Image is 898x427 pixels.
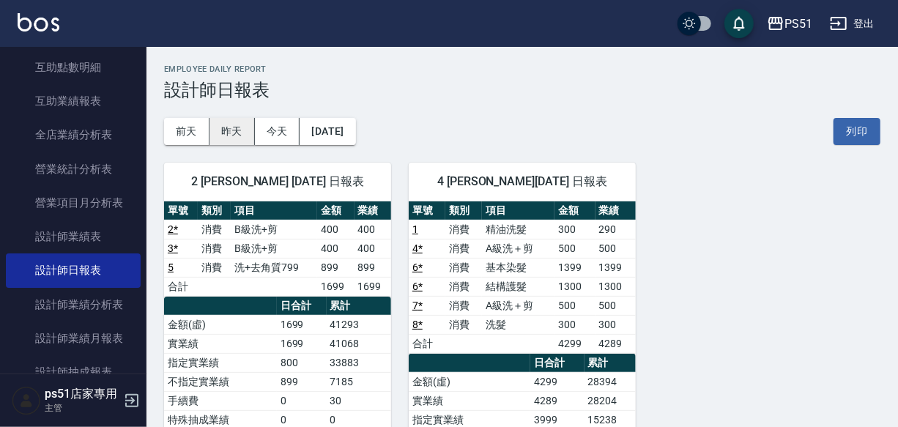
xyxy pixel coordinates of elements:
[355,239,391,258] td: 400
[355,258,391,277] td: 899
[482,258,554,277] td: 基本染髮
[445,315,482,334] td: 消費
[530,354,584,373] th: 日合計
[482,277,554,296] td: 結構護髮
[595,201,636,220] th: 業績
[824,10,880,37] button: 登出
[409,201,636,354] table: a dense table
[6,118,141,152] a: 全店業績分析表
[530,372,584,391] td: 4299
[327,372,391,391] td: 7185
[355,277,391,296] td: 1699
[209,118,255,145] button: 昨天
[164,372,277,391] td: 不指定實業績
[277,315,327,334] td: 1699
[198,201,231,220] th: 類別
[45,401,119,415] p: 主管
[6,322,141,355] a: 設計師業績月報表
[595,334,636,353] td: 4289
[554,258,595,277] td: 1399
[724,9,754,38] button: save
[300,118,355,145] button: [DATE]
[164,118,209,145] button: 前天
[6,355,141,389] a: 設計師抽成報表
[6,220,141,253] a: 設計師業績表
[554,296,595,315] td: 500
[355,201,391,220] th: 業績
[409,372,530,391] td: 金額(虛)
[409,334,445,353] td: 合計
[317,201,354,220] th: 金額
[554,201,595,220] th: 金額
[426,174,618,189] span: 4 [PERSON_NAME][DATE] 日報表
[164,353,277,372] td: 指定實業績
[761,9,818,39] button: PS51
[277,334,327,353] td: 1699
[585,391,636,410] td: 28204
[554,239,595,258] td: 500
[277,353,327,372] td: 800
[585,372,636,391] td: 28394
[482,201,554,220] th: 項目
[6,51,141,84] a: 互助點數明細
[445,277,482,296] td: 消費
[445,296,482,315] td: 消費
[164,201,198,220] th: 單號
[445,258,482,277] td: 消費
[277,372,327,391] td: 899
[595,220,636,239] td: 290
[164,64,880,74] h2: Employee Daily Report
[6,152,141,186] a: 營業統計分析表
[445,201,482,220] th: 類別
[12,386,41,415] img: Person
[18,13,59,31] img: Logo
[445,239,482,258] td: 消費
[198,258,231,277] td: 消費
[482,296,554,315] td: A級洗＋剪
[409,201,445,220] th: 單號
[327,353,391,372] td: 33883
[355,220,391,239] td: 400
[595,296,636,315] td: 500
[409,391,530,410] td: 實業績
[554,220,595,239] td: 300
[530,391,584,410] td: 4289
[277,297,327,316] th: 日合計
[6,253,141,287] a: 設計師日報表
[482,315,554,334] td: 洗髮
[231,220,317,239] td: B級洗+剪
[164,80,880,100] h3: 設計師日報表
[231,201,317,220] th: 項目
[784,15,812,33] div: PS51
[554,315,595,334] td: 300
[231,258,317,277] td: 洗+去角質799
[255,118,300,145] button: 今天
[164,391,277,410] td: 手續費
[198,220,231,239] td: 消費
[554,277,595,296] td: 1300
[164,315,277,334] td: 金額(虛)
[198,239,231,258] td: 消費
[164,334,277,353] td: 實業績
[45,387,119,401] h5: ps51店家專用
[595,258,636,277] td: 1399
[6,84,141,118] a: 互助業績報表
[327,334,391,353] td: 41068
[595,277,636,296] td: 1300
[317,239,354,258] td: 400
[595,239,636,258] td: 500
[595,315,636,334] td: 300
[6,288,141,322] a: 設計師業績分析表
[412,223,418,235] a: 1
[317,258,354,277] td: 899
[327,297,391,316] th: 累計
[585,354,636,373] th: 累計
[327,315,391,334] td: 41293
[327,391,391,410] td: 30
[277,391,327,410] td: 0
[317,220,354,239] td: 400
[168,261,174,273] a: 5
[164,277,198,296] td: 合計
[482,220,554,239] td: 精油洗髮
[554,334,595,353] td: 4299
